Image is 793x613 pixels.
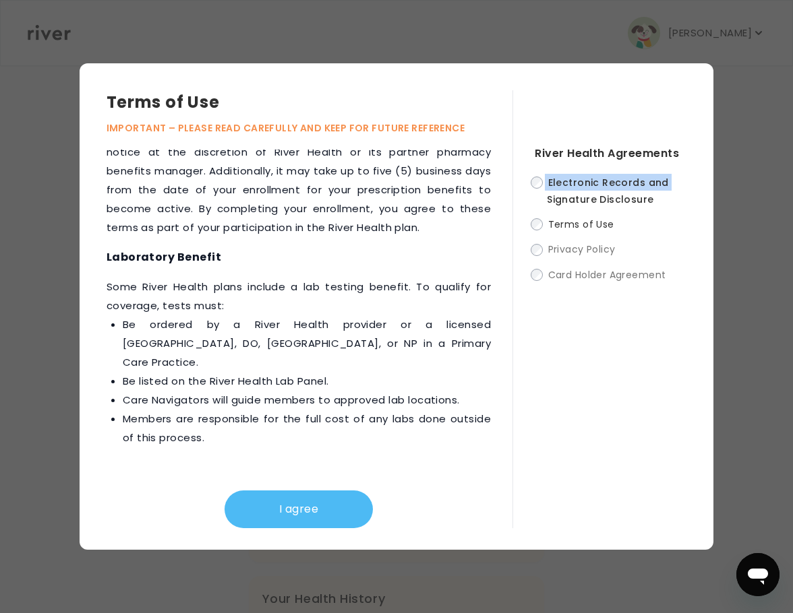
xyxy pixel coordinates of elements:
[123,410,492,447] li: Members are responsible for the full cost of any labs done outside of this process.
[123,315,492,372] li: Be ordered by a River Health provider or a licensed [GEOGRAPHIC_DATA], DO, [GEOGRAPHIC_DATA], or ...
[535,144,686,163] h4: River Health Agreements
[548,243,616,257] span: Privacy Policy
[548,218,614,231] span: Terms of Use
[123,372,492,391] li: Be listed on the River Health Lab Panel.
[225,490,373,528] button: I agree
[547,176,669,206] span: Electronic Records and Signature Disclosure
[107,120,513,136] p: IMPORTANT – PLEASE READ CAREFULLY AND KEEP FOR FUTURE REFERENCE
[107,86,492,237] p: ‍By enrolling in a River Health plan, you acknowledge and agree that the plan will only cover the...
[736,553,780,596] iframe: Button to launch messaging window
[548,268,666,282] span: Card Holder Agreement
[107,278,492,447] p: ‍Some River Health plans include a lab testing benefit. To qualify for coverage, tests must:
[107,248,492,267] h4: Laboratory Benefit
[107,90,513,115] h3: Terms of Use
[123,391,492,410] li: Care Navigators will guide members to approved lab locations.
